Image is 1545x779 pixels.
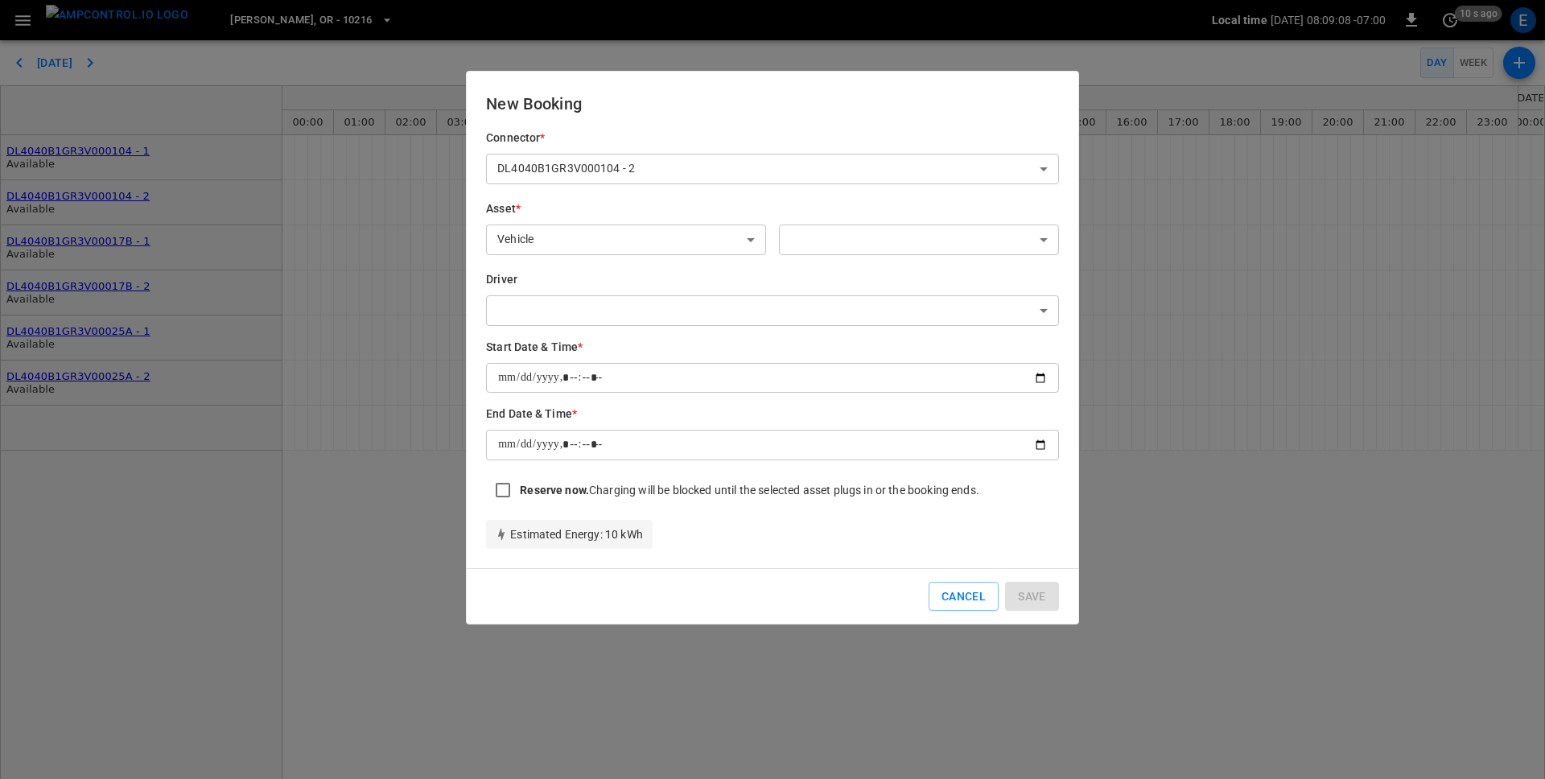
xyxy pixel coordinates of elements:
h6: End Date & Time [486,406,1059,423]
h6: Connector [486,130,1059,147]
div: Charging will be blocked until the selected asset plugs in or the booking ends. [520,482,979,498]
div: Vehicle [486,225,766,255]
strong: Reserve now. [520,484,589,497]
button: Cancel [929,582,999,612]
div: DL4040B1GR3V000104 - 2 [486,154,1059,184]
h6: Driver [486,271,1059,289]
h6: Asset [486,200,766,218]
p: Estimated Energy : 10 kWh [496,526,643,542]
h6: New Booking [486,91,1059,117]
h6: Start Date & Time [486,339,1059,357]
